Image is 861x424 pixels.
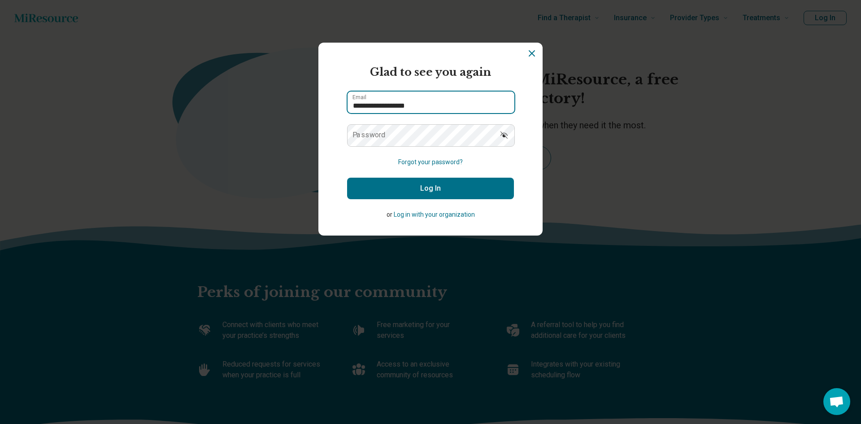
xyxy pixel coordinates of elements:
[347,178,514,199] button: Log In
[352,95,366,100] label: Email
[352,131,386,139] label: Password
[398,157,463,167] button: Forgot your password?
[526,48,537,59] button: Dismiss
[318,43,543,236] section: Login Dialog
[394,210,475,219] button: Log in with your organization
[347,210,514,219] p: or
[347,64,514,80] h2: Glad to see you again
[494,124,514,146] button: Show password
